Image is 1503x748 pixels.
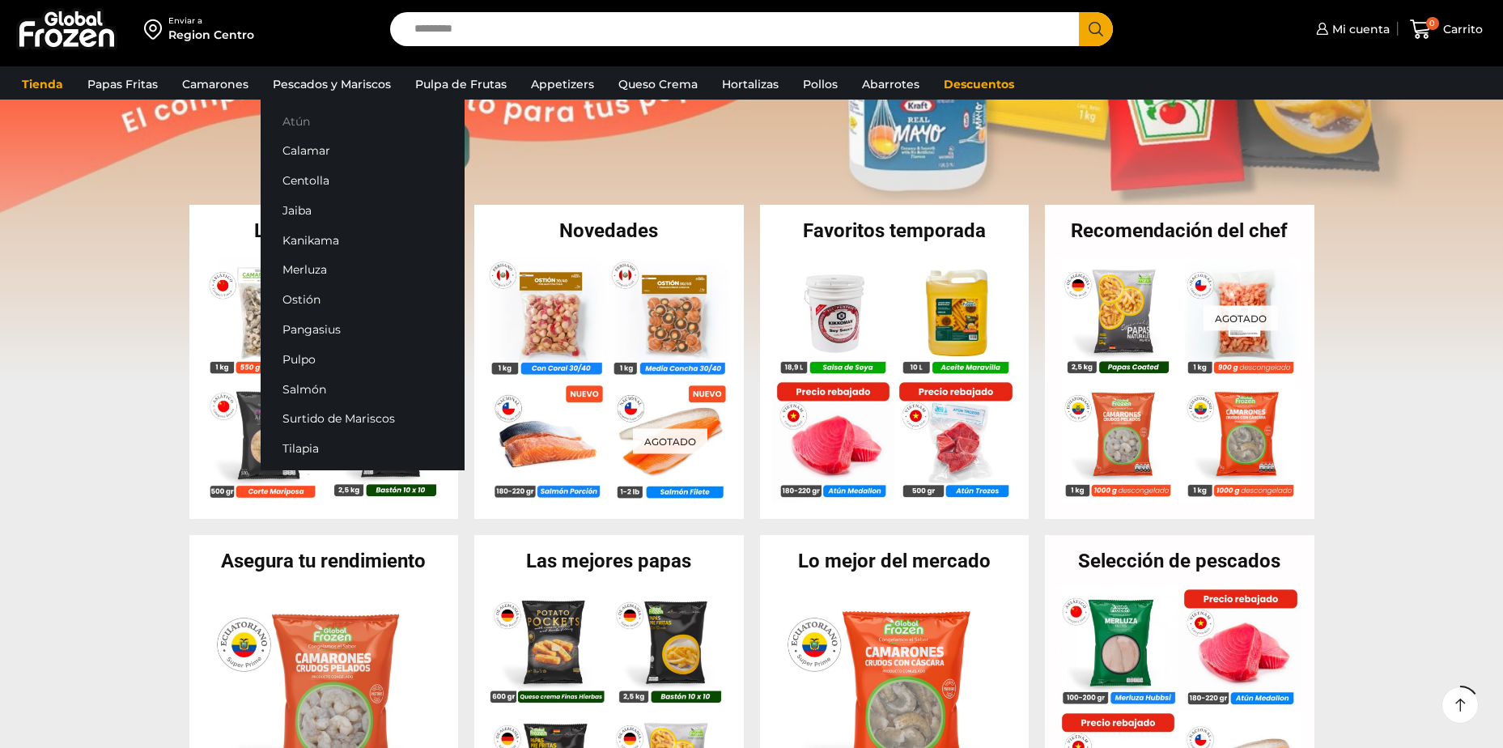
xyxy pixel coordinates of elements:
a: Queso Crema [610,69,706,100]
div: Region Centro [168,27,254,43]
a: Hortalizas [714,69,787,100]
a: Calamar [261,136,465,166]
h2: Recomendación del chef [1045,221,1314,240]
img: address-field-icon.svg [144,15,168,43]
p: Agotado [633,429,707,454]
span: Mi cuenta [1328,21,1390,37]
h2: Favoritos temporada [760,221,1030,240]
h2: Asegura tu rendimiento [189,551,459,571]
a: Pollos [795,69,846,100]
a: Pulpo [261,344,465,374]
a: Appetizers [523,69,602,100]
a: Camarones [174,69,257,100]
a: Pescados y Mariscos [265,69,399,100]
h2: Novedades [474,221,744,240]
a: Abarrotes [854,69,928,100]
a: Descuentos [936,69,1022,100]
a: Mi cuenta [1312,13,1390,45]
h2: Selección de pescados [1045,551,1314,571]
a: Tienda [14,69,71,100]
a: Salmón [261,374,465,404]
a: Atún [261,106,465,136]
a: Tilapia [261,434,465,464]
a: Pulpa de Frutas [407,69,515,100]
h2: Lo más vendido [189,221,459,240]
p: Agotado [1204,305,1278,330]
a: Centolla [261,166,465,196]
a: Surtido de Mariscos [261,404,465,434]
a: Kanikama [261,225,465,255]
a: Pangasius [261,315,465,345]
div: Enviar a [168,15,254,27]
span: 0 [1426,17,1439,30]
span: Carrito [1439,21,1483,37]
a: Jaiba [261,195,465,225]
a: 0 Carrito [1406,11,1487,49]
h2: Lo mejor del mercado [760,551,1030,571]
a: Papas Fritas [79,69,166,100]
h2: Las mejores papas [474,551,744,571]
a: Merluza [261,255,465,285]
a: Ostión [261,285,465,315]
button: Search button [1079,12,1113,46]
